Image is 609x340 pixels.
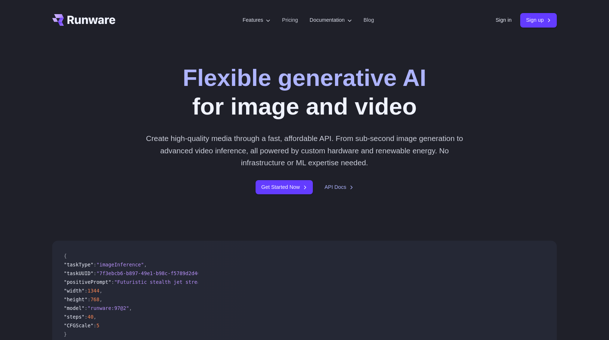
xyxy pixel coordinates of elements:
strong: Flexible generative AI [183,65,426,91]
span: 5 [96,323,99,328]
span: { [64,253,67,259]
span: "imageInference" [96,262,144,268]
span: , [99,288,102,294]
label: Documentation [310,16,352,24]
span: , [144,262,147,268]
a: Go to / [52,14,115,26]
a: Get Started Now [256,180,313,194]
a: Blog [364,16,374,24]
a: API Docs [324,183,353,191]
h1: for image and video [183,64,426,121]
span: : [84,314,87,320]
span: : [94,323,96,328]
a: Pricing [282,16,298,24]
span: } [64,331,67,337]
span: "model" [64,305,84,311]
span: : [94,262,96,268]
span: : [111,279,114,285]
span: "CFGScale" [64,323,94,328]
span: "runware:97@2" [87,305,129,311]
span: "width" [64,288,84,294]
span: 1344 [87,288,99,294]
a: Sign up [520,13,557,27]
span: "positivePrompt" [64,279,111,285]
label: Features [243,16,270,24]
span: "Futuristic stealth jet streaking through a neon-lit cityscape with glowing purple exhaust" [114,279,384,285]
span: 40 [87,314,93,320]
span: , [99,297,102,302]
span: , [94,314,96,320]
span: "7f3ebcb6-b897-49e1-b98c-f5789d2d40d7" [96,270,209,276]
span: , [129,305,132,311]
span: "taskType" [64,262,94,268]
span: : [84,305,87,311]
span: "height" [64,297,87,302]
span: : [84,288,87,294]
span: 768 [91,297,100,302]
span: : [94,270,96,276]
span: : [87,297,90,302]
span: "taskUUID" [64,270,94,276]
span: "steps" [64,314,84,320]
p: Create high-quality media through a fast, affordable API. From sub-second image generation to adv... [143,132,466,169]
a: Sign in [496,16,511,24]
